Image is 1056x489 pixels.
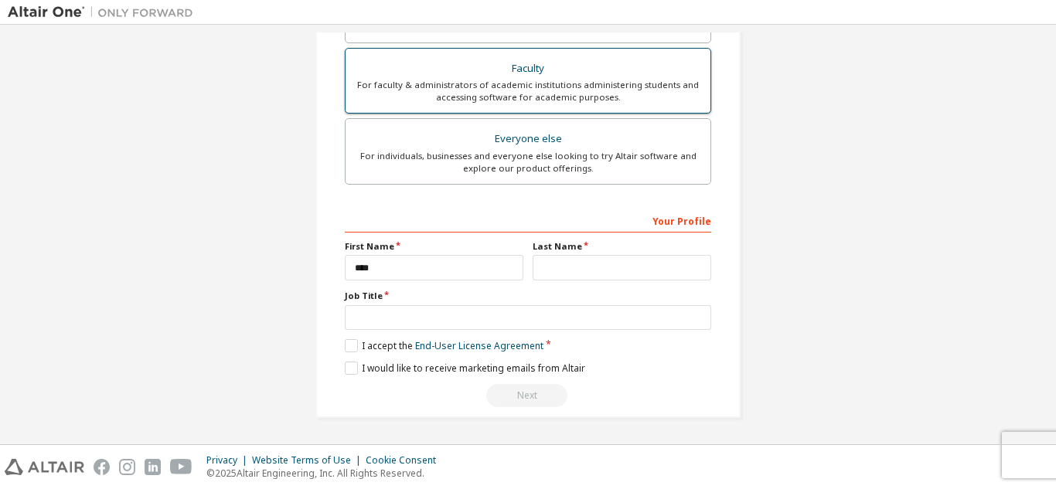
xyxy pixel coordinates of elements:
div: For faculty & administrators of academic institutions administering students and accessing softwa... [355,79,701,104]
div: Cookie Consent [366,454,445,467]
label: First Name [345,240,523,253]
img: facebook.svg [94,459,110,475]
a: End-User License Agreement [415,339,543,352]
div: Your Profile [345,208,711,233]
label: I accept the [345,339,543,352]
img: instagram.svg [119,459,135,475]
label: I would like to receive marketing emails from Altair [345,362,585,375]
p: © 2025 Altair Engineering, Inc. All Rights Reserved. [206,467,445,480]
img: altair_logo.svg [5,459,84,475]
div: For individuals, businesses and everyone else looking to try Altair software and explore our prod... [355,150,701,175]
img: youtube.svg [170,459,192,475]
label: Job Title [345,290,711,302]
div: Privacy [206,454,252,467]
img: linkedin.svg [145,459,161,475]
label: Last Name [533,240,711,253]
div: Read and acccept EULA to continue [345,384,711,407]
img: Altair One [8,5,201,20]
div: Faculty [355,58,701,80]
div: Website Terms of Use [252,454,366,467]
div: Everyone else [355,128,701,150]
